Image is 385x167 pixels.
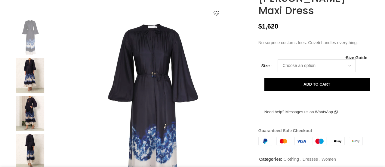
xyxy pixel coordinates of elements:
img: guaranteed-safe-checkout-bordered.j [258,137,363,145]
a: Clothing [284,157,299,162]
a: Women [322,157,336,162]
a: Dresses [303,157,318,162]
button: Add to cart [264,78,370,91]
img: Zimmermann Junie Billow Maxi Dress [12,20,48,55]
img: Zimmermann Junie Billow Maxi Dress [12,96,48,131]
label: Size [261,62,272,69]
bdi: 1,620 [258,23,278,30]
span: , [319,156,320,162]
span: $ [258,23,262,30]
p: No surprise customs fees. Coveti handles everything. [258,39,372,46]
a: Need help? Messages us on WhatsApp [258,106,344,118]
span: , [300,156,301,162]
span: Categories: [259,157,282,162]
img: Zimmermann Junie Billow Maxi Dress [12,58,48,93]
strong: Guaranteed Safe Checkout [258,128,312,133]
